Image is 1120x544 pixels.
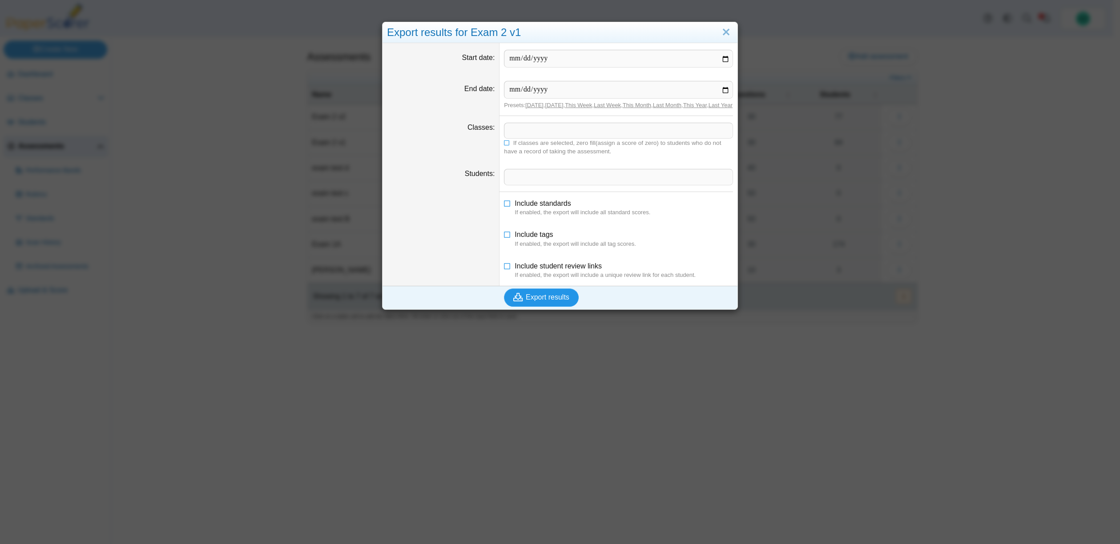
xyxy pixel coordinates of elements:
dfn: If enabled, the export will include all tag scores. [515,240,733,248]
a: This Week [565,102,592,108]
span: Include tags [515,231,553,238]
a: This Month [623,102,651,108]
a: [DATE] [525,102,544,108]
label: Classes [467,124,495,131]
span: Export results [526,293,569,301]
button: Export results [504,288,579,306]
span: If classes are selected, zero fill(assign a score of zero) to students who do not have a record o... [504,140,721,155]
label: Students [465,170,495,177]
a: Close [719,25,733,40]
div: Presets: , , , , , , , [504,101,733,109]
a: [DATE] [545,102,564,108]
label: Start date [462,54,495,61]
span: Include standards [515,200,571,207]
a: Last Month [653,102,681,108]
dfn: If enabled, the export will include a unique review link for each student. [515,271,733,279]
tags: ​ [504,169,733,185]
div: Export results for Exam 2 v1 [383,22,737,43]
span: Include student review links [515,262,602,270]
tags: ​ [504,123,733,139]
dfn: If enabled, the export will include all standard scores. [515,208,733,216]
a: Last Week [594,102,621,108]
label: End date [464,85,495,92]
a: Last Year [709,102,733,108]
a: This Year [683,102,707,108]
